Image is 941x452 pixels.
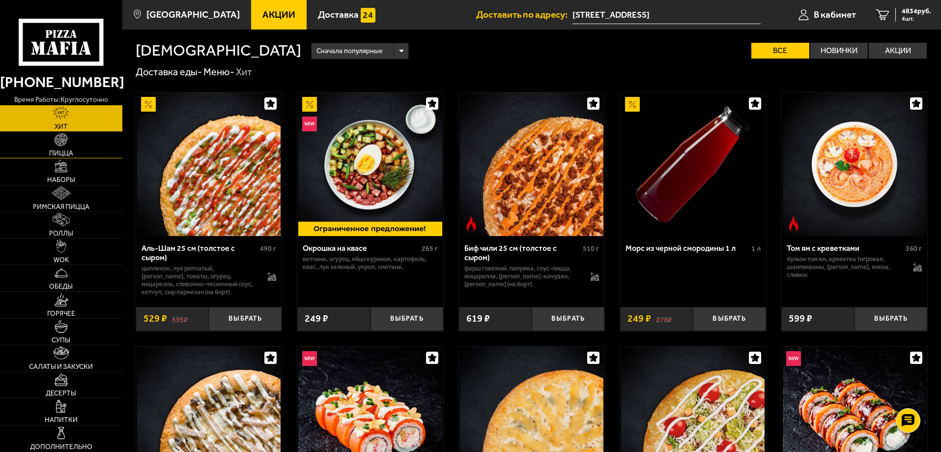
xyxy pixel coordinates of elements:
[54,257,69,264] span: WOK
[260,244,276,253] span: 490 г
[45,417,78,423] span: Напитки
[781,92,927,236] a: Острое блюдоТом ям с креветками
[142,265,258,296] p: цыпленок, лук репчатый, [PERSON_NAME], томаты, огурец, моцарелла, сливочно-чесночный соус, кетчуп...
[906,244,922,253] span: 360 г
[902,16,931,22] span: 4 шт.
[136,92,282,236] a: АкционныйАль-Шам 25 см (толстое с сыром)
[172,314,188,324] s: 595 ₽
[49,283,73,290] span: Обеды
[302,117,317,131] img: Новинка
[464,265,581,288] p: фарш говяжий, паприка, соус-пицца, моцарелла, [PERSON_NAME]-кочудян, [PERSON_NAME] (на борт).
[136,66,202,78] a: Доставка еды-
[141,97,156,112] img: Акционный
[143,314,167,324] span: 529 ₽
[572,6,761,24] input: Ваш адрес доставки
[464,216,479,231] img: Острое блюдо
[298,92,442,236] img: Окрошка на квасе
[361,8,375,23] img: 15daf4d41897b9f0e9f617042186c801.svg
[869,43,927,59] label: Акции
[371,307,443,331] button: Выбрать
[625,97,640,112] img: Акционный
[787,243,903,253] div: Том ям с креветками
[422,244,438,253] span: 265 г
[55,123,68,130] span: Хит
[783,92,926,236] img: Том ям с креветками
[203,66,234,78] a: Меню-
[855,307,927,331] button: Выбрать
[656,314,672,324] s: 278 ₽
[572,6,761,24] span: Малая Морская улица, 10
[316,42,382,60] span: Сначала популярные
[302,97,317,112] img: Акционный
[305,314,328,324] span: 249 ₽
[236,66,252,79] div: Хит
[751,43,809,59] label: Все
[476,10,572,19] span: Доставить по адресу:
[902,8,931,15] span: 4834 руб.
[583,244,599,253] span: 510 г
[47,310,75,317] span: Горячее
[751,244,761,253] span: 1 л
[297,92,443,236] a: АкционныйНовинкаОкрошка на квасе
[464,243,581,262] div: Биф чили 25 см (толстое с сыром)
[789,314,812,324] span: 599 ₽
[47,177,75,183] span: Наборы
[29,363,93,370] span: Салаты и закуски
[30,444,92,451] span: Дополнительно
[620,92,766,236] a: АкционныйМорс из черной смородины 1 л
[33,204,89,211] span: Римская пицца
[693,307,766,331] button: Выбрать
[810,43,868,59] label: Новинки
[318,10,359,19] span: Доставка
[787,255,903,279] p: бульон том ям, креветка тигровая, шампиньоны, [PERSON_NAME], кинза, сливки.
[460,92,603,236] img: Биф чили 25 см (толстое с сыром)
[142,243,258,262] div: Аль-Шам 25 см (толстое с сыром)
[786,216,801,231] img: Острое блюдо
[466,314,490,324] span: 619 ₽
[49,150,73,157] span: Пицца
[136,43,301,59] h1: [DEMOGRAPHIC_DATA]
[209,307,282,331] button: Выбрать
[137,92,281,236] img: Аль-Шам 25 см (толстое с сыром)
[52,337,70,344] span: Супы
[621,92,765,236] img: Морс из черной смородины 1 л
[49,230,73,237] span: Роллы
[262,10,295,19] span: Акции
[302,351,317,366] img: Новинка
[626,243,749,253] div: Морс из черной смородины 1 л
[459,92,605,236] a: Острое блюдоБиф чили 25 см (толстое с сыром)
[532,307,604,331] button: Выбрать
[814,10,856,19] span: В кабинет
[303,243,419,253] div: Окрошка на квасе
[786,351,801,366] img: Новинка
[146,10,240,19] span: [GEOGRAPHIC_DATA]
[627,314,651,324] span: 249 ₽
[303,255,438,271] p: ветчина, огурец, яйцо куриное, картофель, квас, лук зеленый, укроп, сметана.
[46,390,76,397] span: Десерты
